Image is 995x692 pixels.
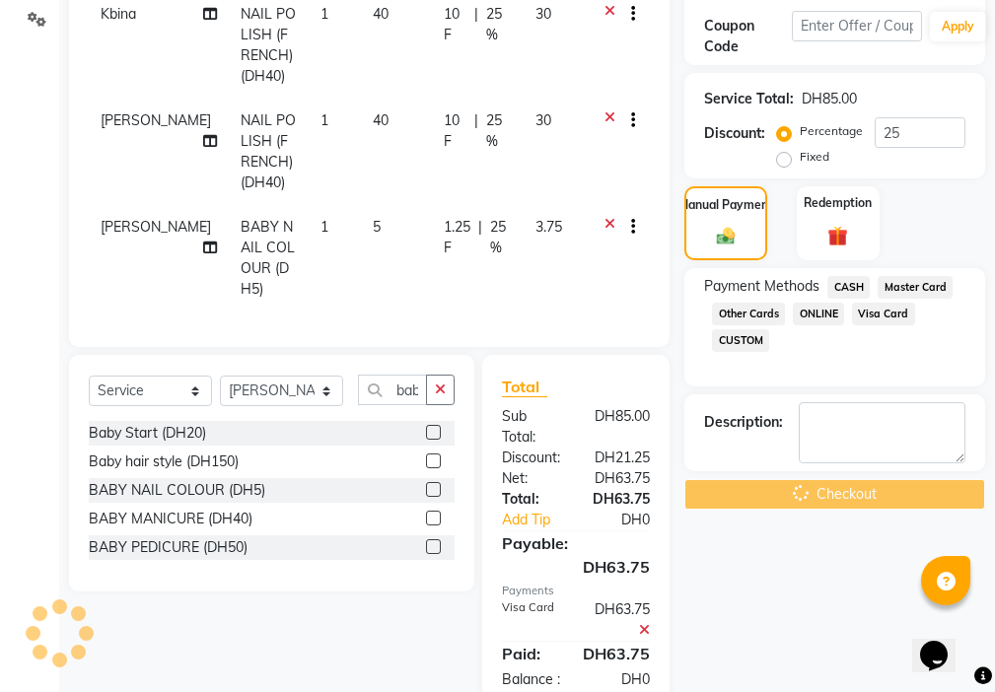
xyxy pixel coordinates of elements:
span: [PERSON_NAME] [101,218,211,236]
span: 40 [373,5,389,23]
label: Fixed [800,148,829,166]
label: Manual Payment [678,196,773,214]
span: 10 F [444,4,466,45]
span: CASH [827,276,870,299]
span: Other Cards [712,303,785,325]
span: NAIL POLISH (FRENCH) (DH40) [241,111,296,191]
div: Service Total: [704,89,794,109]
span: 1 [320,218,328,236]
div: Sub Total: [487,406,576,448]
button: Apply [930,12,986,41]
span: 1.25 F [444,217,470,258]
img: _gift.svg [821,224,854,248]
span: 40 [373,111,389,129]
div: Payments [502,583,650,599]
span: [PERSON_NAME] [101,111,211,129]
div: Discount: [487,448,576,468]
span: 25 % [490,217,512,258]
div: DH63.75 [576,468,665,489]
div: BABY PEDICURE (DH50) [89,537,248,558]
span: 1 [320,5,328,23]
div: Description: [704,412,783,433]
span: Master Card [878,276,953,299]
div: Payable: [487,531,665,555]
span: ONLINE [793,303,844,325]
div: Coupon Code [704,16,791,57]
iframe: chat widget [912,613,975,672]
div: DH63.75 [568,642,665,665]
span: CUSTOM [712,329,769,352]
span: BABY NAIL COLOUR (DH5) [241,218,295,298]
input: Enter Offer / Coupon Code [792,11,922,41]
div: Paid: [487,642,568,665]
span: 5 [373,218,381,236]
label: Redemption [804,194,872,212]
span: 30 [535,111,551,129]
div: Visa Card [487,599,576,641]
div: Balance : [487,669,576,690]
div: DH85.00 [576,406,665,448]
div: DH63.75 [576,489,665,510]
span: | [474,110,478,152]
div: Baby Start (DH20) [89,423,206,444]
span: NAIL POLISH (FRENCH) (DH40) [241,5,296,85]
span: 10 F [444,110,466,152]
span: | [478,217,482,258]
span: Total [502,377,547,397]
div: BABY MANICURE (DH40) [89,509,252,529]
span: Kbina [101,5,136,23]
span: Visa Card [852,303,915,325]
span: 1 [320,111,328,129]
div: BABY NAIL COLOUR (DH5) [89,480,265,501]
div: DH0 [576,669,665,690]
div: Net: [487,468,576,489]
div: Total: [487,489,576,510]
span: 30 [535,5,551,23]
div: DH85.00 [802,89,857,109]
span: 3.75 [535,218,562,236]
div: DH63.75 [487,555,665,579]
span: 25 % [486,110,512,152]
div: DH0 [591,510,665,530]
div: DH63.75 [576,599,665,641]
span: | [474,4,478,45]
label: Percentage [800,122,863,140]
span: 25 % [486,4,512,45]
input: Search or Scan [358,375,427,405]
img: _cash.svg [711,226,741,246]
span: Payment Methods [704,276,819,297]
div: Baby hair style (DH150) [89,451,239,472]
div: Discount: [704,123,765,144]
div: DH21.25 [576,448,665,468]
a: Add Tip [487,510,591,530]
